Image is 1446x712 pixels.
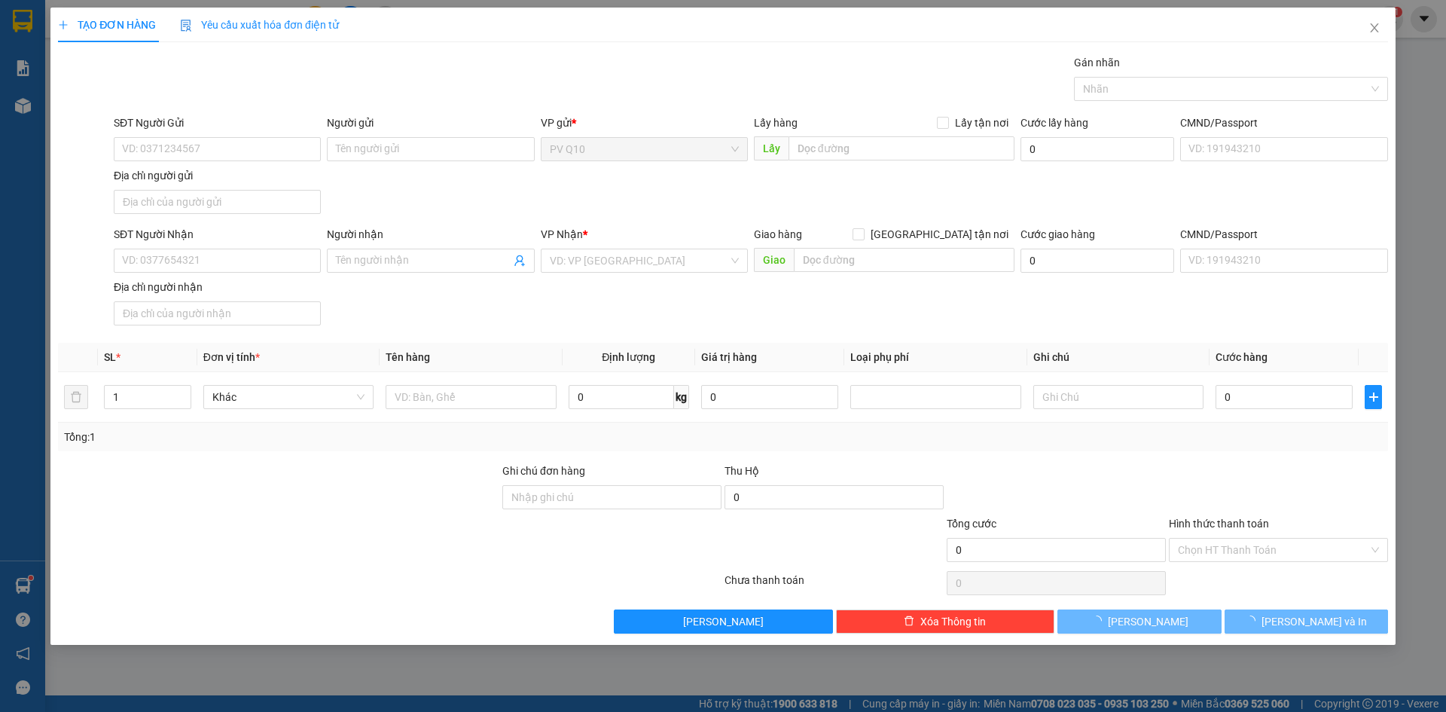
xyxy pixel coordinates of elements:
[1368,22,1380,34] span: close
[1033,385,1203,409] input: Ghi Chú
[502,485,721,509] input: Ghi chú đơn hàng
[723,572,945,598] div: Chưa thanh toán
[502,465,585,477] label: Ghi chú đơn hàng
[1169,518,1269,530] label: Hình thức thanh toán
[1074,57,1120,69] label: Gán nhãn
[212,386,365,408] span: Khác
[1353,8,1396,50] button: Close
[701,351,757,363] span: Giá trị hàng
[64,385,88,409] button: delete
[1027,343,1210,372] th: Ghi chú
[1020,228,1095,240] label: Cước giao hàng
[674,385,689,409] span: kg
[58,20,69,30] span: plus
[754,248,794,272] span: Giao
[386,385,556,409] input: VD: Bàn, Ghế
[844,343,1027,372] th: Loại phụ phí
[947,518,996,530] span: Tổng cước
[602,351,655,363] span: Định lượng
[114,301,321,325] input: Địa chỉ của người nhận
[114,167,321,184] div: Địa chỉ người gửi
[1020,137,1174,161] input: Cước lấy hàng
[1020,249,1174,273] input: Cước giao hàng
[104,351,116,363] span: SL
[683,613,764,630] span: [PERSON_NAME]
[114,190,321,214] input: Địa chỉ của người gửi
[836,610,1055,634] button: deleteXóa Thông tin
[1245,616,1261,626] span: loading
[920,613,986,630] span: Xóa Thông tin
[114,226,321,243] div: SĐT Người Nhận
[386,351,430,363] span: Tên hàng
[904,616,914,628] span: delete
[64,429,558,445] div: Tổng: 1
[114,279,321,295] div: Địa chỉ người nhận
[754,117,798,129] span: Lấy hàng
[541,115,748,131] div: VP gửi
[701,385,838,409] input: 0
[1020,117,1088,129] label: Cước lấy hàng
[180,19,339,31] span: Yêu cầu xuất hóa đơn điện tử
[865,226,1014,243] span: [GEOGRAPHIC_DATA] tận nơi
[114,115,321,131] div: SĐT Người Gửi
[725,465,759,477] span: Thu Hộ
[614,610,833,634] button: [PERSON_NAME]
[949,115,1014,131] span: Lấy tận nơi
[327,115,534,131] div: Người gửi
[203,351,260,363] span: Đơn vị tính
[1091,616,1108,626] span: loading
[58,19,156,31] span: TẠO ĐƠN HÀNG
[514,255,526,267] span: user-add
[541,228,583,240] span: VP Nhận
[180,20,192,32] img: icon
[789,136,1014,160] input: Dọc đường
[327,226,534,243] div: Người nhận
[754,228,802,240] span: Giao hàng
[1180,115,1387,131] div: CMND/Passport
[550,138,739,160] span: PV Q10
[1108,613,1188,630] span: [PERSON_NAME]
[1216,351,1268,363] span: Cước hàng
[1365,385,1381,409] button: plus
[1261,613,1367,630] span: [PERSON_NAME] và In
[794,248,1014,272] input: Dọc đường
[1225,610,1388,634] button: [PERSON_NAME] và In
[1365,391,1380,403] span: plus
[1180,226,1387,243] div: CMND/Passport
[1057,610,1221,634] button: [PERSON_NAME]
[754,136,789,160] span: Lấy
